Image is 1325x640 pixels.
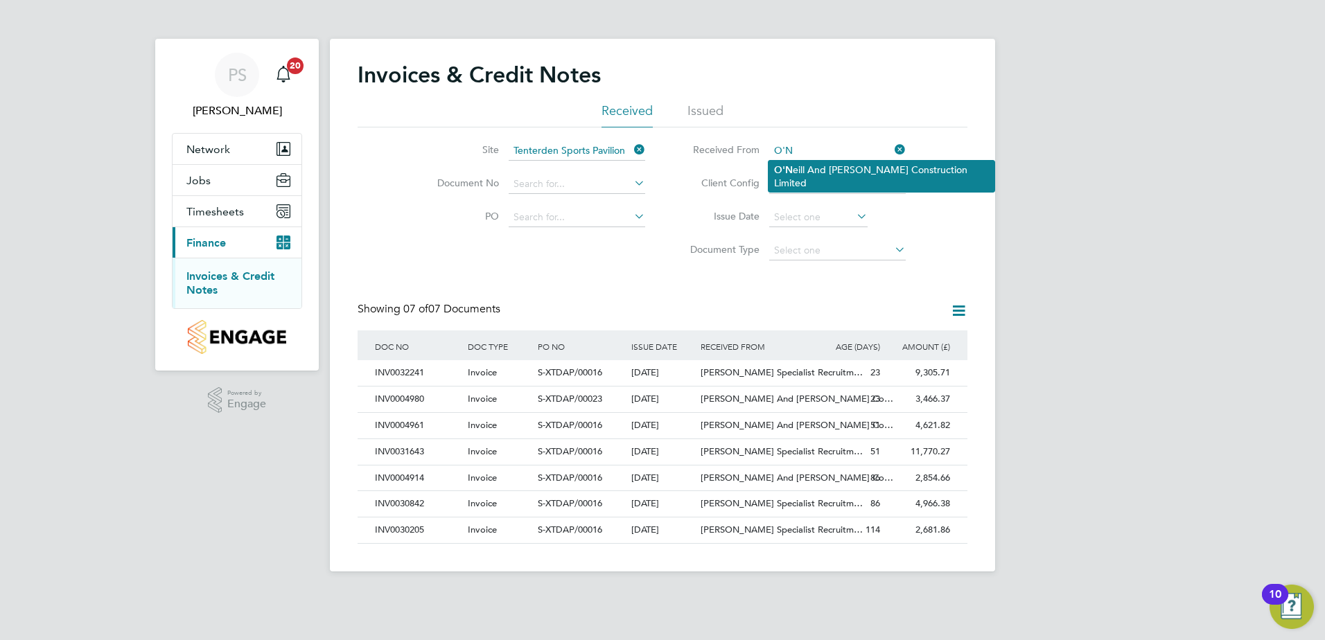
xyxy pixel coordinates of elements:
[884,360,954,386] div: 9,305.71
[371,386,464,412] div: INV0004980
[509,175,645,194] input: Search for...
[172,103,302,119] span: Paul Sen
[270,53,297,97] a: 20
[419,210,499,222] label: PO
[509,208,645,227] input: Search for...
[371,465,464,491] div: INV0004914
[371,517,464,543] div: INV0030205
[769,161,994,192] li: eill And [PERSON_NAME] Construction Limited
[628,330,698,362] div: ISSUE DATE
[173,258,301,308] div: Finance
[468,419,497,431] span: Invoice
[208,387,267,414] a: Powered byEngage
[687,103,723,127] li: Issued
[1269,594,1281,612] div: 10
[701,472,893,483] span: [PERSON_NAME] And [PERSON_NAME] Co…
[468,393,497,405] span: Invoice
[866,524,880,535] span: 114
[287,57,304,74] span: 20
[173,165,301,195] button: Jobs
[884,491,954,517] div: 4,966.38
[769,241,906,260] input: Select one
[468,366,497,378] span: Invoice
[538,472,602,483] span: S-XTDAP/00016
[419,143,499,156] label: Site
[538,524,602,535] span: S-XTDAP/00016
[870,419,880,431] span: 51
[680,177,760,189] label: Client Config
[870,497,880,509] span: 86
[371,439,464,465] div: INV0031643
[774,164,793,176] b: O'N
[186,205,244,218] span: Timesheets
[371,491,464,517] div: INV0030842
[602,103,653,127] li: Received
[884,439,954,465] div: 11,770.27
[680,243,760,256] label: Document Type
[870,393,880,405] span: 23
[509,141,645,161] input: Search for...
[680,143,760,156] label: Received From
[371,360,464,386] div: INV0032241
[186,174,211,187] span: Jobs
[628,386,698,412] div: [DATE]
[701,497,863,509] span: [PERSON_NAME] Specialist Recruitm…
[769,208,868,227] input: Select one
[358,61,601,89] h2: Invoices & Credit Notes
[697,330,814,362] div: RECEIVED FROM
[172,53,302,119] a: PS[PERSON_NAME]
[628,517,698,543] div: [DATE]
[173,134,301,164] button: Network
[173,196,301,226] button: Timesheets
[538,497,602,509] span: S-XTDAP/00016
[172,320,302,354] a: Go to home page
[468,445,497,457] span: Invoice
[419,177,499,189] label: Document No
[468,472,497,483] span: Invoice
[1270,585,1314,629] button: Open Resource Center, 10 new notifications
[155,39,319,371] nav: Main navigation
[680,210,760,222] label: Issue Date
[464,330,534,362] div: DOC TYPE
[870,366,880,378] span: 23
[884,413,954,438] div: 4,621.82
[188,320,286,354] img: countryside-properties-logo-retina.png
[814,330,884,362] div: AGE (DAYS)
[701,393,893,405] span: [PERSON_NAME] And [PERSON_NAME] Co…
[870,472,880,483] span: 86
[884,386,954,412] div: 3,466.37
[538,366,602,378] span: S-XTDAP/00016
[870,445,880,457] span: 51
[173,227,301,258] button: Finance
[538,393,602,405] span: S-XTDAP/00023
[371,330,464,362] div: DOC NO
[186,143,230,156] span: Network
[769,141,906,161] input: Search for...
[884,330,954,362] div: AMOUNT (£)
[468,497,497,509] span: Invoice
[701,366,863,378] span: [PERSON_NAME] Specialist Recruitm…
[538,419,602,431] span: S-XTDAP/00016
[186,236,226,249] span: Finance
[701,419,893,431] span: [PERSON_NAME] And [PERSON_NAME] Co…
[227,398,266,410] span: Engage
[534,330,627,362] div: PO NO
[628,439,698,465] div: [DATE]
[186,269,274,296] a: Invoices & Credit Notes
[403,302,428,316] span: 07 of
[884,465,954,491] div: 2,854.66
[628,465,698,491] div: [DATE]
[468,524,497,535] span: Invoice
[538,445,602,457] span: S-XTDAP/00016
[358,302,503,317] div: Showing
[628,491,698,517] div: [DATE]
[701,445,863,457] span: [PERSON_NAME] Specialist Recruitm…
[227,387,266,399] span: Powered by
[701,524,863,535] span: [PERSON_NAME] Specialist Recruitm…
[228,66,247,84] span: PS
[628,413,698,438] div: [DATE]
[371,413,464,438] div: INV0004961
[628,360,698,386] div: [DATE]
[884,517,954,543] div: 2,681.86
[403,302,500,316] span: 07 Documents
